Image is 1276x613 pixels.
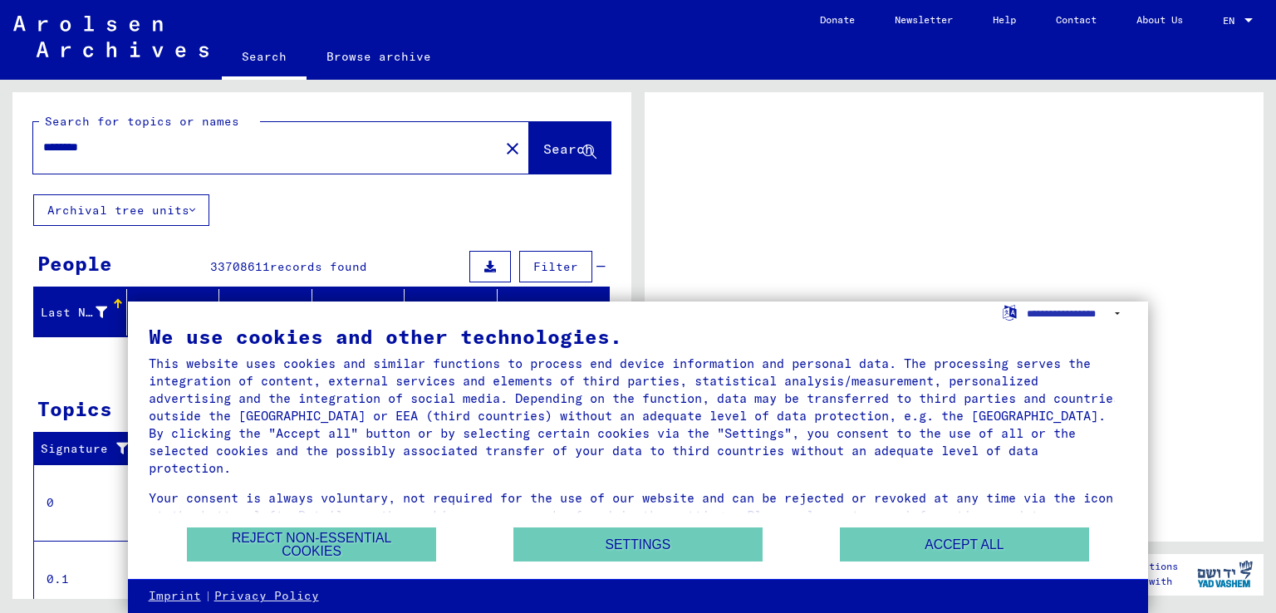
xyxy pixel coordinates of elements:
[33,194,209,226] button: Archival tree units
[34,464,149,541] td: 0
[840,527,1089,562] button: Accept all
[529,122,611,174] button: Search
[513,527,763,562] button: Settings
[1194,553,1256,595] img: yv_logo.png
[543,140,593,157] span: Search
[498,289,610,336] mat-header-cell: Prisoner #
[411,299,501,326] div: Date of Birth
[34,289,127,336] mat-header-cell: Last Name
[319,299,409,326] div: Place of Birth
[149,326,1128,346] div: We use cookies and other technologies.
[519,251,592,282] button: Filter
[503,139,523,159] mat-icon: close
[210,259,270,274] span: 33708611
[149,355,1128,477] div: This website uses cookies and similar functions to process end device information and personal da...
[533,259,578,274] span: Filter
[13,16,209,57] img: Arolsen_neg.svg
[149,588,201,605] a: Imprint
[312,289,405,336] mat-header-cell: Place of Birth
[45,114,239,129] mat-label: Search for topics or names
[41,436,152,463] div: Signature
[127,289,220,336] mat-header-cell: First Name
[307,37,451,76] a: Browse archive
[270,259,367,274] span: records found
[41,299,128,326] div: Last Name
[149,489,1128,542] div: Your consent is always voluntary, not required for the use of our website and can be rejected or ...
[37,394,112,424] div: Topics
[504,299,594,326] div: Prisoner #
[134,299,223,326] div: First Name
[226,299,316,326] div: Maiden Name
[37,248,112,278] div: People
[41,440,135,458] div: Signature
[222,37,307,80] a: Search
[41,304,107,321] div: Last Name
[405,289,498,336] mat-header-cell: Date of Birth
[219,289,312,336] mat-header-cell: Maiden Name
[496,131,529,164] button: Clear
[1223,15,1241,27] span: EN
[214,588,319,605] a: Privacy Policy
[187,527,436,562] button: Reject non-essential cookies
